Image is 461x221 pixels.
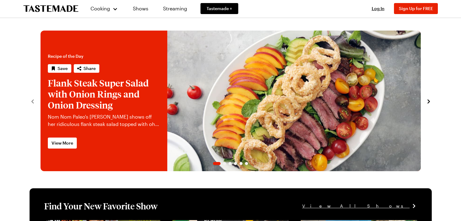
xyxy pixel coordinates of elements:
a: View All Shows [302,203,417,209]
button: Log In [366,6,390,12]
button: Save recipe [48,64,71,73]
button: Sign Up for FREE [394,3,438,14]
span: Save [58,65,68,72]
div: 1 / 6 [41,31,421,171]
button: navigate to next item [426,97,432,105]
span: Go to slide 1 [213,162,221,165]
span: View More [51,140,73,146]
span: Go to slide 5 [239,162,243,165]
span: Go to slide 6 [245,162,248,165]
button: navigate to previous item [30,97,36,105]
span: Log In [372,6,385,11]
span: Tastemade + [207,6,232,12]
a: To Tastemade Home Page [23,5,78,12]
span: Go to slide 2 [223,162,226,165]
h1: Find Your New Favorite Show [44,201,158,212]
button: Cooking [90,1,118,16]
span: Share [83,65,96,72]
a: View More [48,138,77,149]
span: Go to slide 4 [234,162,237,165]
span: Sign Up for FREE [399,6,433,11]
span: Cooking [90,6,110,11]
a: Tastemade + [200,3,238,14]
span: View All Shows [302,203,410,209]
button: Share [74,64,99,73]
span: Go to slide 3 [229,162,232,165]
